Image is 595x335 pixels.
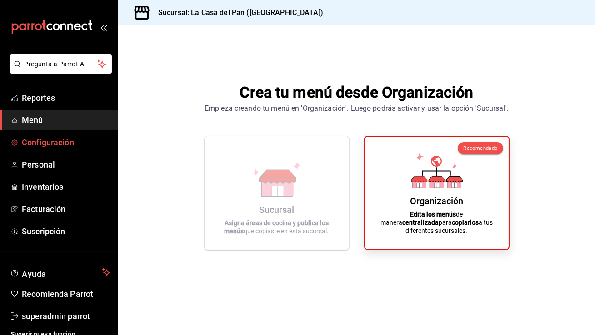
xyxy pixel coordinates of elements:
div: Sucursal [259,204,294,215]
h1: Crea tu menú desde Organización [205,81,509,103]
span: Personal [22,158,110,171]
span: Suscripción [22,225,110,237]
span: Recomendado [463,145,497,151]
span: Configuración [22,136,110,148]
span: Recomienda Parrot [22,288,110,300]
span: Pregunta a Parrot AI [25,59,98,69]
span: superadmin parrot [22,310,110,322]
div: Empieza creando tu menú en 'Organización'. Luego podrás activar y usar la opción 'Sucursal'. [205,103,509,114]
div: Organización [410,196,463,207]
span: Ayuda [22,267,99,278]
button: open_drawer_menu [100,24,107,31]
button: Pregunta a Parrot AI [10,54,112,74]
h3: Sucursal: La Casa del Pan ([GEOGRAPHIC_DATA]) [151,7,323,18]
strong: Asigna áreas de cocina y publica los menús [225,219,329,235]
strong: Edita los menús [410,211,456,218]
p: de manera para a tus diferentes sucursales. [376,210,498,235]
span: Inventarios [22,181,110,193]
span: Menú [22,114,110,126]
span: Reportes [22,92,110,104]
strong: centralizada [402,219,439,226]
span: Facturación [22,203,110,215]
strong: copiarlos [452,219,479,226]
p: que copiaste en esta sucursal. [215,219,338,235]
a: Pregunta a Parrot AI [6,66,112,75]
